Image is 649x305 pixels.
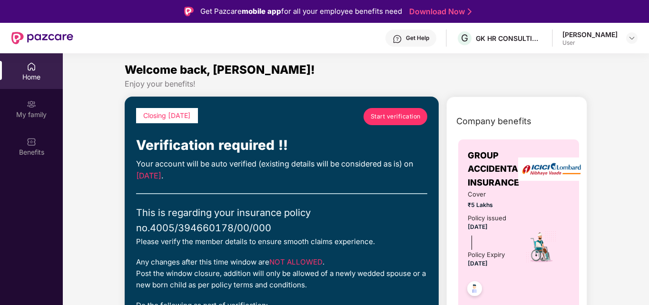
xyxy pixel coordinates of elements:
[136,236,427,247] div: Please verify the member details to ensure smooth claims experience.
[136,256,427,290] div: Any changes after this time window are . Post the window closure, addition will only be allowed o...
[518,157,585,181] img: insurerLogo
[27,99,36,109] img: svg+xml;base64,PHN2ZyB3aWR0aD0iMjAiIGhlaWdodD0iMjAiIHZpZXdCb3g9IjAgMCAyMCAyMCIgZmlsbD0ibm9uZSIgeG...
[468,250,505,260] div: Policy Expiry
[406,34,429,42] div: Get Help
[364,108,427,125] a: Start verification
[200,6,402,17] div: Get Pazcare for all your employee benefits need
[27,62,36,71] img: svg+xml;base64,PHN2ZyBpZD0iSG9tZSIgeG1sbnM9Imh0dHA6Ly93d3cudzMub3JnLzIwMDAvc3ZnIiB3aWR0aD0iMjAiIG...
[184,7,194,16] img: Logo
[468,149,523,189] span: GROUP ACCIDENTAL INSURANCE
[409,7,469,17] a: Download Now
[468,7,472,17] img: Stroke
[136,135,427,156] div: Verification required !!
[27,137,36,147] img: svg+xml;base64,PHN2ZyBpZD0iQmVuZWZpdHMiIHhtbG5zPSJodHRwOi8vd3d3LnczLm9yZy8yMDAwL3N2ZyIgd2lkdGg9Ij...
[562,39,618,47] div: User
[468,223,488,230] span: [DATE]
[628,34,636,42] img: svg+xml;base64,PHN2ZyBpZD0iRHJvcGRvd24tMzJ4MzIiIHhtbG5zPSJodHRwOi8vd3d3LnczLm9yZy8yMDAwL3N2ZyIgd2...
[476,34,542,43] div: GK HR CONSULTING INDIA PRIVATE LIMITED
[525,230,558,264] img: icon
[136,171,161,180] span: [DATE]
[393,34,402,44] img: svg+xml;base64,PHN2ZyBpZD0iSGVscC0zMngzMiIgeG1sbnM9Imh0dHA6Ly93d3cudzMub3JnLzIwMDAvc3ZnIiB3aWR0aD...
[11,32,73,44] img: New Pazcare Logo
[468,260,488,267] span: [DATE]
[456,115,531,128] span: Company benefits
[463,278,486,302] img: svg+xml;base64,PHN2ZyB4bWxucz0iaHR0cDovL3d3dy53My5vcmcvMjAwMC9zdmciIHdpZHRoPSI0OC45NDMiIGhlaWdodD...
[136,206,427,236] div: This is regarding your insurance policy no. 4005/394660178/00/000
[468,189,512,199] span: Cover
[269,257,323,266] span: NOT ALLOWED
[143,111,191,119] span: Closing [DATE]
[125,63,315,77] span: Welcome back, [PERSON_NAME]!
[371,112,421,121] span: Start verification
[136,158,427,182] div: Your account will be auto verified (existing details will be considered as is) on .
[468,200,512,209] span: ₹5 Lakhs
[242,7,281,16] strong: mobile app
[461,32,468,44] span: G
[468,213,506,223] div: Policy issued
[562,30,618,39] div: [PERSON_NAME]
[125,79,587,89] div: Enjoy your benefits!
